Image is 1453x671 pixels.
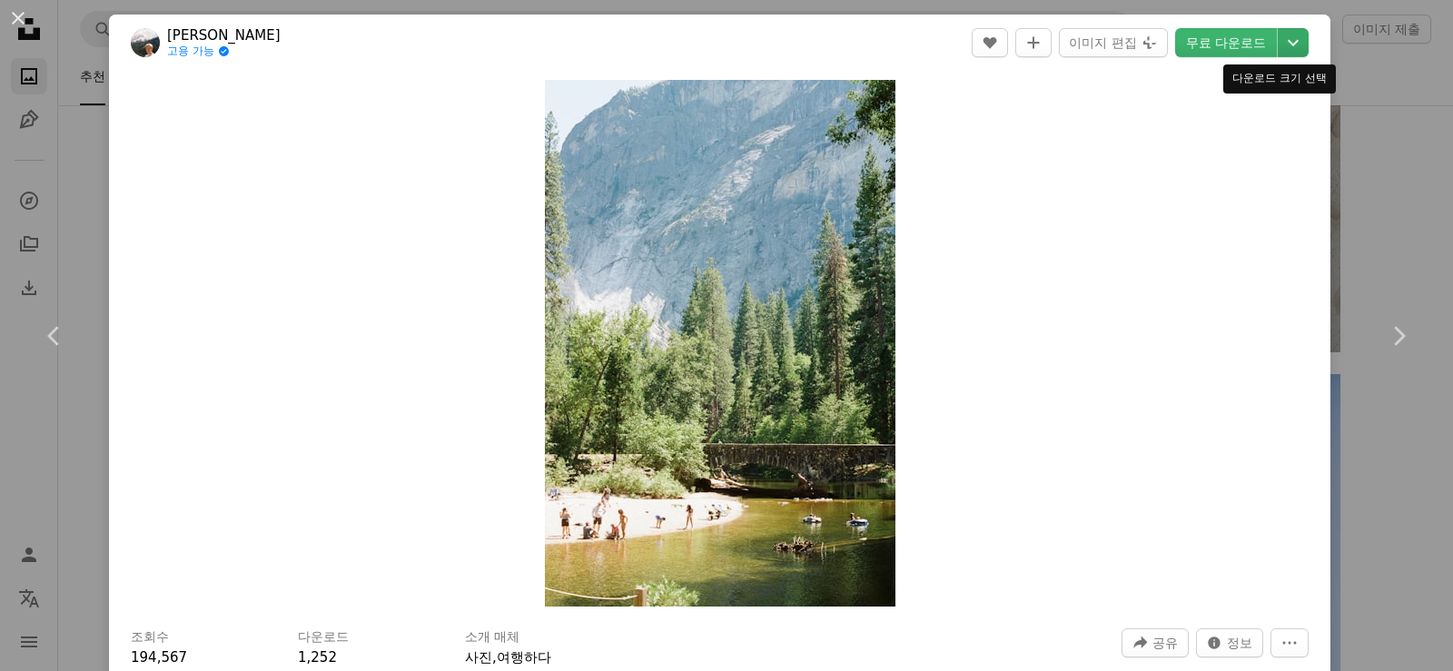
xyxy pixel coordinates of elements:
[545,80,895,607] img: 돌다리가 있는 강가에서 휴식을 취하는 사람들
[1227,629,1252,656] span: 정보
[1015,28,1052,57] button: 컬렉션에 추가
[972,28,1008,57] button: 좋아요
[1344,249,1453,423] a: 다음
[1122,628,1189,657] button: 이 이미지 공유
[1270,628,1309,657] button: 더 많은 작업
[298,649,337,666] span: 1,252
[492,649,497,666] span: ,
[1175,28,1277,57] a: 무료 다운로드
[1223,64,1336,94] div: 다운로드 크기 선택
[131,28,160,57] img: Spencer Plouzek의 프로필로 이동
[167,44,281,59] a: 고용 가능
[1059,28,1167,57] button: 이미지 편집
[497,649,551,666] a: 여행하다
[465,628,519,646] h3: 소개 매체
[131,649,187,666] span: 194,567
[465,649,492,666] a: 사진
[298,628,349,646] h3: 다운로드
[131,628,169,646] h3: 조회수
[167,26,281,44] a: [PERSON_NAME]
[545,80,895,607] button: 이 이미지 확대
[1152,629,1178,656] span: 공유
[1196,628,1263,657] button: 이 이미지 관련 통계
[1278,28,1309,57] button: 다운로드 크기 선택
